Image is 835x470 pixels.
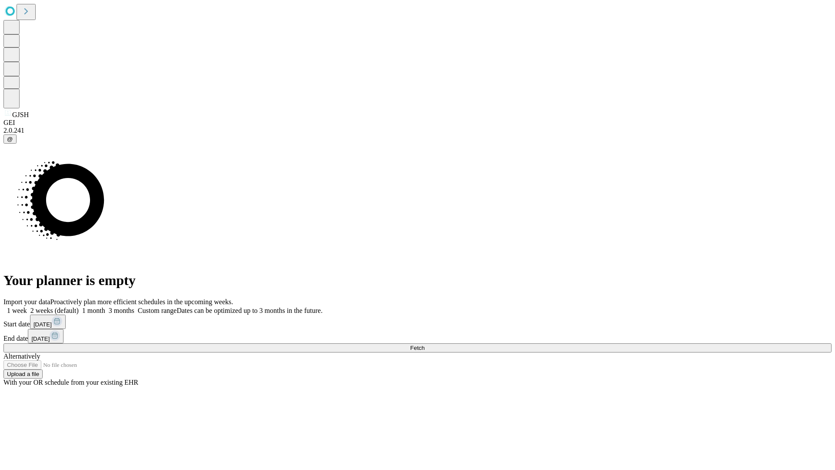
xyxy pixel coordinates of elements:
button: [DATE] [28,329,63,343]
span: [DATE] [31,336,50,342]
button: Fetch [3,343,832,352]
span: Proactively plan more efficient schedules in the upcoming weeks. [50,298,233,305]
span: 3 months [109,307,134,314]
span: 1 week [7,307,27,314]
span: GJSH [12,111,29,118]
div: End date [3,329,832,343]
span: 2 weeks (default) [30,307,79,314]
div: GEI [3,119,832,127]
span: [DATE] [33,321,52,328]
button: @ [3,134,17,144]
button: Upload a file [3,369,43,379]
span: Alternatively [3,352,40,360]
span: @ [7,136,13,142]
h1: Your planner is empty [3,272,832,289]
div: Start date [3,315,832,329]
span: With your OR schedule from your existing EHR [3,379,138,386]
div: 2.0.241 [3,127,832,134]
span: Fetch [410,345,424,351]
span: 1 month [82,307,105,314]
button: [DATE] [30,315,66,329]
span: Dates can be optimized up to 3 months in the future. [177,307,322,314]
span: Custom range [138,307,177,314]
span: Import your data [3,298,50,305]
